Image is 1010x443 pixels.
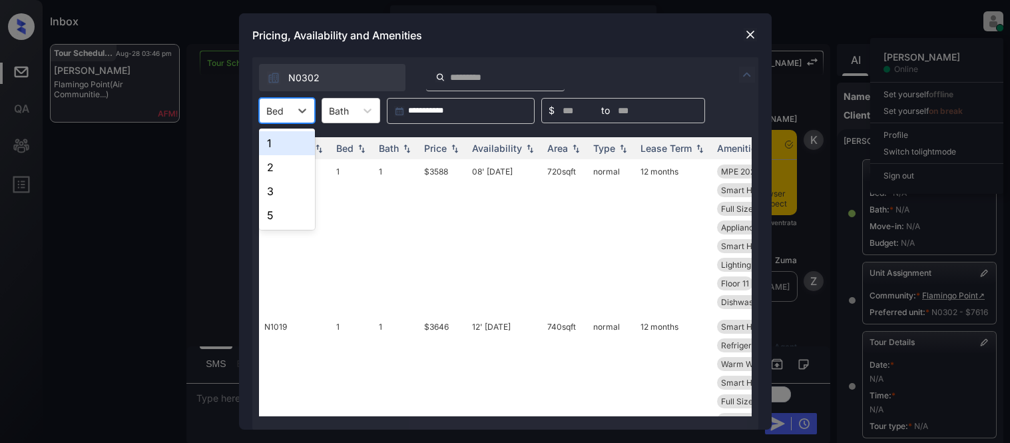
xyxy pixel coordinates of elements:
img: icon-zuma [739,67,755,83]
div: Type [593,143,615,154]
span: MPE 2024 Pool F... [721,167,792,177]
div: 2 [259,155,315,179]
img: sorting [693,144,706,153]
img: sorting [312,144,326,153]
td: 720 sqft [542,159,588,314]
div: Lease Term [640,143,692,154]
span: Full Size Dryer [721,396,777,406]
img: icon-zuma [267,71,280,85]
td: 12 months [635,159,712,314]
img: icon-zuma [435,71,445,83]
img: sorting [355,144,368,153]
img: sorting [400,144,413,153]
div: Price [424,143,447,154]
img: sorting [448,144,461,153]
div: 3 [259,179,315,203]
span: Smart Home Ther... [721,322,794,332]
div: Bed [336,143,354,154]
div: 1 [259,131,315,155]
td: $3588 [419,159,467,314]
span: Full Size Washe... [721,204,786,214]
div: Pricing, Availability and Amenities [239,13,772,57]
span: $ [549,103,555,118]
span: Appliances Stai... [721,415,785,425]
span: Smart Home Ther... [721,241,794,251]
span: Warm Wood Tile ... [721,359,791,369]
span: Lighting Recess... [721,260,786,270]
td: 1 [374,159,419,314]
span: N0302 [288,71,320,85]
td: normal [588,159,635,314]
span: Smart Home Door... [721,185,795,195]
img: close [744,28,757,41]
td: N1118 [259,159,331,314]
div: Amenities [717,143,762,154]
img: sorting [569,144,583,153]
span: Refrigerator Le... [721,340,784,350]
span: to [601,103,610,118]
span: Smart Home Door... [721,378,795,388]
div: Availability [472,143,522,154]
div: 5 [259,203,315,227]
img: sorting [617,144,630,153]
span: Floor 11 [721,278,749,288]
img: sorting [523,144,537,153]
td: 08' [DATE] [467,159,542,314]
div: Area [547,143,568,154]
span: Dishwasher [721,297,766,307]
div: Bath [379,143,399,154]
span: Appliances Stai... [721,222,785,232]
td: 1 [331,159,374,314]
